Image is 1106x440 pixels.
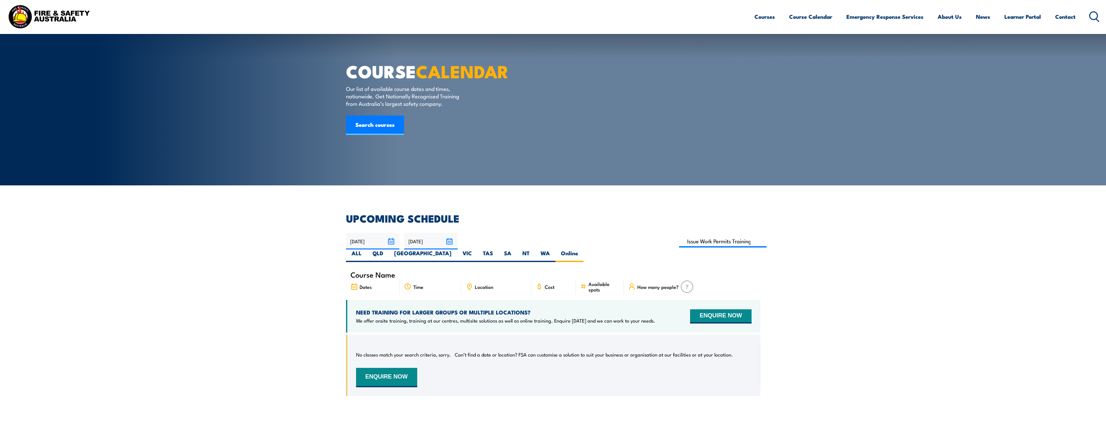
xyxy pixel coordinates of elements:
strong: CALENDAR [416,57,509,84]
h2: UPCOMING SCHEDULE [346,214,760,223]
label: QLD [367,249,389,262]
a: About Us [938,8,962,25]
span: Time [413,284,423,290]
p: No classes match your search criteria, sorry. [356,351,451,358]
p: We offer onsite training, training at our centres, multisite solutions as well as online training... [356,317,655,324]
input: From date [346,233,399,249]
button: ENQUIRE NOW [356,368,417,387]
label: SA [498,249,517,262]
a: News [976,8,990,25]
label: [GEOGRAPHIC_DATA] [389,249,457,262]
p: Our list of available course dates and times, nationwide. Get Nationally Recognised Training from... [346,85,464,107]
h4: NEED TRAINING FOR LARGER GROUPS OR MULTIPLE LOCATIONS? [356,309,655,316]
input: Search Course [679,235,767,247]
p: Can’t find a date or location? FSA can customise a solution to suit your business or organisation... [455,351,733,358]
span: How many people? [637,284,679,290]
a: Courses [754,8,775,25]
h1: COURSE [346,63,506,79]
a: Course Calendar [789,8,832,25]
button: ENQUIRE NOW [690,309,751,324]
span: Dates [360,284,372,290]
a: Emergency Response Services [846,8,923,25]
label: VIC [457,249,477,262]
input: To date [404,233,458,249]
span: Cost [545,284,554,290]
span: Available spots [588,281,619,292]
label: ALL [346,249,367,262]
label: NT [517,249,535,262]
a: Learner Portal [1004,8,1041,25]
span: Location [475,284,493,290]
label: TAS [477,249,498,262]
a: Contact [1055,8,1076,25]
label: WA [535,249,555,262]
span: Course Name [351,272,395,277]
a: Search courses [346,115,404,135]
label: Online [555,249,584,262]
